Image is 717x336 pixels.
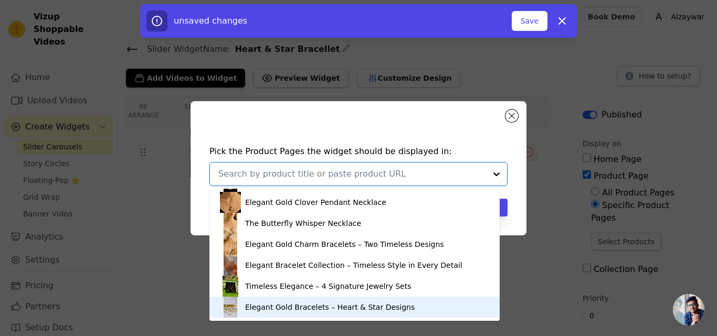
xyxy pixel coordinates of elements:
[218,168,486,180] input: Search by product title or paste product URL
[512,11,547,31] button: Save
[245,260,462,270] div: Elegant Bracelet Collection – Timeless Style in Every Detail
[245,239,444,250] div: Elegant Gold Charm Bracelets – Two Timeless Designs
[673,294,704,326] a: Open chat
[245,281,412,291] div: Timeless Elegance – 4 Signature Jewelry Sets
[245,302,415,312] div: Elegant Gold Bracelets – Heart & Star Designs
[174,16,247,26] span: unsaved changes
[220,213,241,234] img: product thumbnail
[220,297,241,318] img: product thumbnail
[220,276,241,297] img: product thumbnail
[505,110,518,122] button: Close modal
[245,197,386,208] div: Elegant Gold Clover Pendant Necklace
[220,255,241,276] img: product thumbnail
[245,218,361,229] div: The Butterfly Whisper Necklace
[220,234,241,255] img: product thumbnail
[209,145,508,158] h4: Pick the Product Pages the widget should be displayed in:
[220,192,241,213] img: product thumbnail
